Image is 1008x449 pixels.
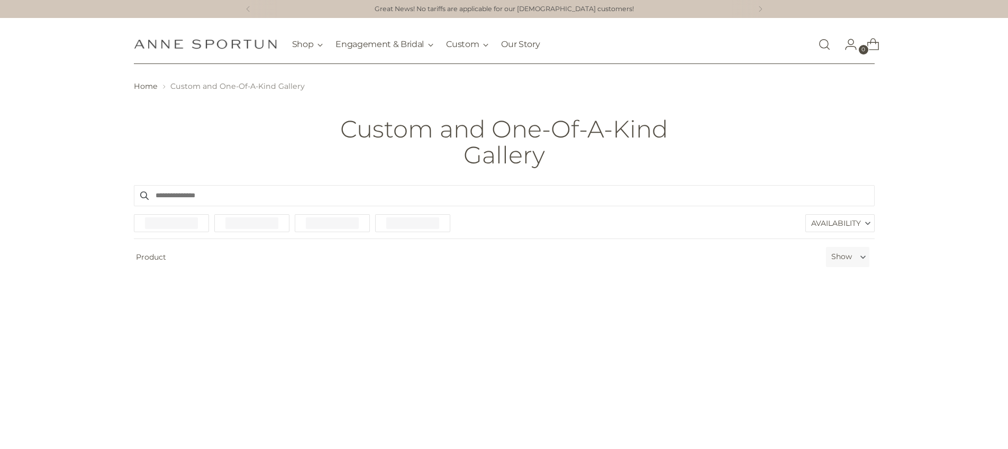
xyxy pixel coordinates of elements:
button: Engagement & Bridal [335,33,433,56]
button: Shop [292,33,323,56]
label: Show [831,251,852,262]
a: Go to the account page [836,34,857,55]
span: 0 [859,45,868,54]
a: Open search modal [814,34,835,55]
span: Product [130,247,822,267]
nav: breadcrumbs [134,81,875,92]
a: Home [134,81,158,91]
a: Great News! No tariffs are applicable for our [DEMOGRAPHIC_DATA] customers! [375,4,634,14]
button: Custom [446,33,488,56]
a: Open cart modal [858,34,879,55]
label: Availability [806,215,874,232]
input: Search products [134,185,875,206]
span: Availability [811,215,861,232]
span: Custom and One-Of-A-Kind Gallery [170,81,305,91]
a: Our Story [501,33,540,56]
a: Anne Sportun Fine Jewellery [134,39,277,49]
h1: Custom and One-Of-A-Kind Gallery [306,116,702,168]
